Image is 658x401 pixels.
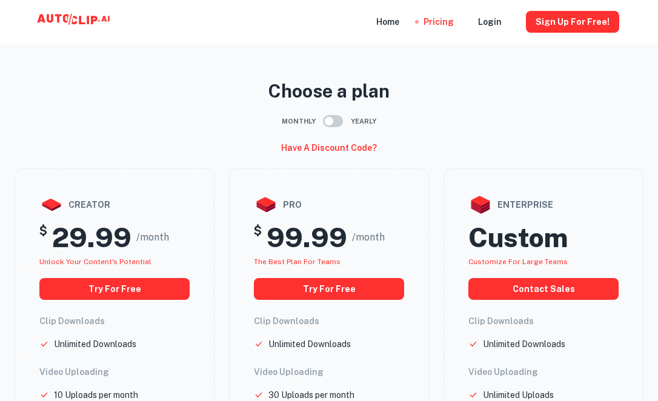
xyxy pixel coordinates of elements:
[281,141,377,154] h6: Have a discount code?
[282,116,316,127] span: Monthly
[15,78,643,105] p: Choose a plan
[52,222,131,254] h2: 29.99
[468,365,619,379] h6: Video Uploading
[254,193,404,217] div: pro
[351,116,376,127] span: Yearly
[254,257,341,266] span: The best plan for teams
[254,314,404,328] h6: Clip Downloads
[39,257,151,266] span: Unlock your Content's potential
[526,11,619,33] button: Sign Up for free!
[54,337,136,351] p: Unlimited Downloads
[39,193,190,217] div: creator
[39,222,47,254] h5: $
[254,222,262,254] h5: $
[276,138,382,158] button: Have a discount code?
[352,230,385,245] span: /month
[254,365,404,379] h6: Video Uploading
[468,193,619,217] div: enterprise
[268,337,351,351] p: Unlimited Downloads
[483,337,565,351] p: Unlimited Downloads
[468,257,568,266] span: Customize for large teams
[39,278,190,300] button: Try for free
[468,314,619,328] h6: Clip Downloads
[468,222,568,254] h2: Custom
[136,230,169,245] span: /month
[468,278,619,300] button: Contact Sales
[267,222,347,254] h2: 99.99
[39,365,190,379] h6: Video Uploading
[254,278,404,300] button: Try for free
[39,314,190,328] h6: Clip Downloads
